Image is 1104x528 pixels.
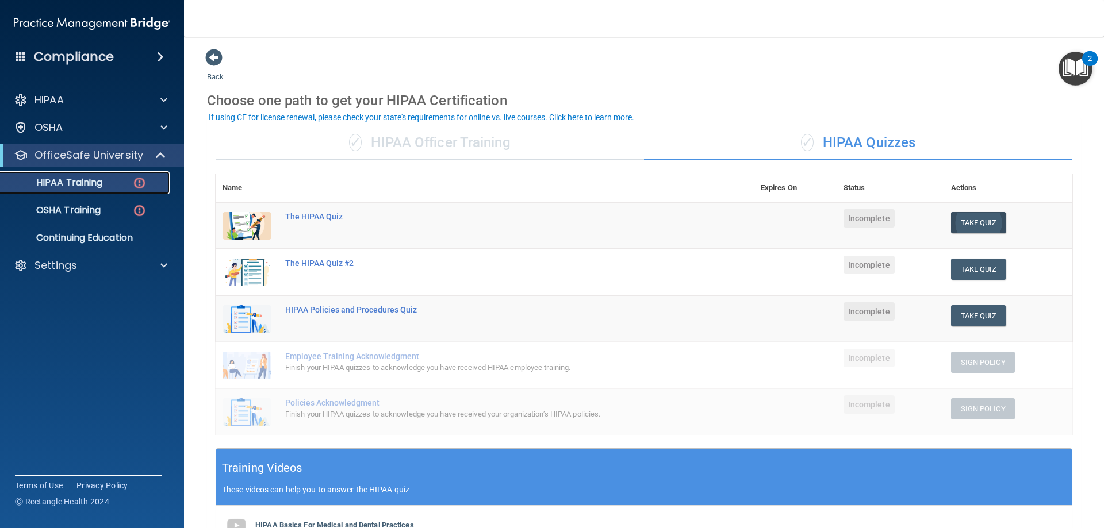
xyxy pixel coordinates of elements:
[844,209,895,228] span: Incomplete
[951,212,1006,233] button: Take Quiz
[285,305,696,314] div: HIPAA Policies and Procedures Quiz
[207,111,636,123] button: If using CE for license renewal, please check your state's requirements for online vs. live cours...
[132,176,147,190] img: danger-circle.6113f641.png
[14,93,167,107] a: HIPAA
[34,93,64,107] p: HIPAA
[15,496,109,507] span: Ⓒ Rectangle Health 2024
[207,84,1081,117] div: Choose one path to get your HIPAA Certification
[216,126,644,160] div: HIPAA Officer Training
[34,49,114,65] h4: Compliance
[207,59,224,81] a: Back
[34,121,63,134] p: OSHA
[34,148,143,162] p: OfficeSafe University
[951,259,1006,280] button: Take Quiz
[801,134,814,151] span: ✓
[951,352,1015,373] button: Sign Policy
[209,113,634,121] div: If using CE for license renewal, please check your state's requirements for online vs. live cours...
[349,134,362,151] span: ✓
[14,12,170,35] img: PMB logo
[14,121,167,134] a: OSHA
[222,458,302,478] h5: Training Videos
[7,232,164,244] p: Continuing Education
[14,259,167,272] a: Settings
[216,174,278,202] th: Name
[844,349,895,367] span: Incomplete
[285,259,696,268] div: The HIPAA Quiz #2
[1088,59,1092,74] div: 2
[132,203,147,218] img: danger-circle.6113f641.png
[285,398,696,407] div: Policies Acknowledgment
[285,407,696,421] div: Finish your HIPAA quizzes to acknowledge you have received your organization’s HIPAA policies.
[15,480,63,491] a: Terms of Use
[285,352,696,361] div: Employee Training Acknowledgment
[14,148,167,162] a: OfficeSafe University
[837,174,944,202] th: Status
[1059,52,1092,86] button: Open Resource Center, 2 new notifications
[844,256,895,274] span: Incomplete
[285,361,696,375] div: Finish your HIPAA quizzes to acknowledge you have received HIPAA employee training.
[7,177,102,188] p: HIPAA Training
[76,480,128,491] a: Privacy Policy
[222,485,1066,494] p: These videos can help you to answer the HIPAA quiz
[844,395,895,414] span: Incomplete
[285,212,696,221] div: The HIPAA Quiz
[951,398,1015,419] button: Sign Policy
[951,305,1006,326] button: Take Quiz
[644,126,1072,160] div: HIPAA Quizzes
[7,205,101,216] p: OSHA Training
[944,174,1072,202] th: Actions
[34,259,77,272] p: Settings
[754,174,837,202] th: Expires On
[844,302,895,321] span: Incomplete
